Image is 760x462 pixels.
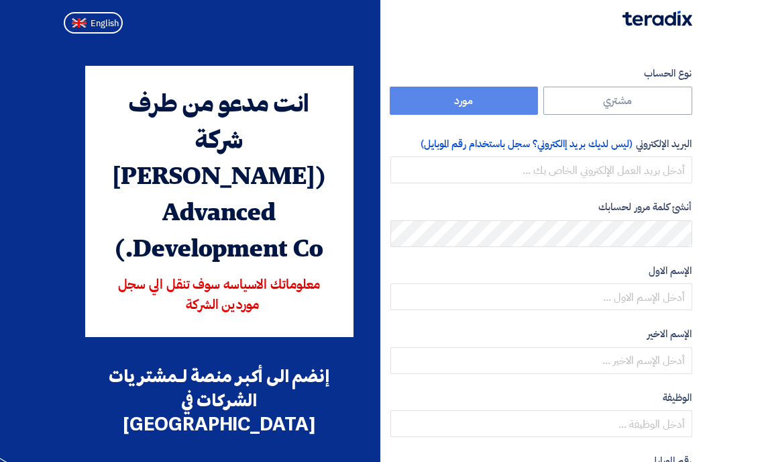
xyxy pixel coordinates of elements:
label: الوظيفة [390,390,692,406]
input: أدخل الإسم الاول ... [390,283,692,310]
label: مشتري [543,87,692,115]
span: (ليس لديك بريد إالكتروني؟ سجل باستخدام رقم الموبايل) [421,136,633,151]
button: English [64,12,123,34]
span: English [91,19,119,28]
label: مورد [390,87,539,115]
label: البريد الإلكتروني [390,136,692,152]
label: الإسم الاخير [390,326,692,342]
label: أنشئ كلمة مرور لحسابك [390,199,692,215]
label: نوع الحساب [390,66,692,81]
input: أدخل بريد العمل الإلكتروني الخاص بك ... [390,156,692,183]
div: إنضم الى أكبر منصة لـمشتريات الشركات في [GEOGRAPHIC_DATA] [85,364,354,436]
input: أدخل الوظيفة ... [390,410,692,437]
span: معلوماتك الاسياسه سوف تنقل الي سجل موردين الشركة [118,279,321,312]
label: الإسم الاول [390,263,692,279]
img: en-US.png [72,18,87,28]
img: Teradix logo [622,11,692,26]
input: أدخل الإسم الاخير ... [390,347,692,374]
div: انت مدعو من طرف شركة ([PERSON_NAME] Advanced Development Co.) [104,87,335,269]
